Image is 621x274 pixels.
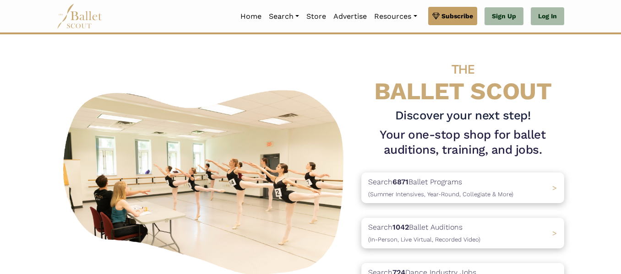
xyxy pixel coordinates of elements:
[361,53,564,104] h4: BALLET SCOUT
[368,221,480,245] p: Search Ballet Auditions
[428,7,477,25] a: Subscribe
[392,177,409,186] b: 6871
[368,191,513,198] span: (Summer Intensives, Year-Round, Collegiate & More)
[441,11,473,21] span: Subscribe
[330,7,370,26] a: Advertise
[265,7,303,26] a: Search
[485,7,523,26] a: Sign Up
[432,11,440,21] img: gem.svg
[392,223,409,231] b: 1042
[552,229,557,237] span: >
[303,7,330,26] a: Store
[237,7,265,26] a: Home
[361,127,564,158] h1: Your one-stop shop for ballet auditions, training, and jobs.
[361,172,564,203] a: Search6871Ballet Programs(Summer Intensives, Year-Round, Collegiate & More)>
[370,7,420,26] a: Resources
[368,236,480,243] span: (In-Person, Live Virtual, Recorded Video)
[552,183,557,192] span: >
[531,7,564,26] a: Log In
[361,108,564,124] h3: Discover your next step!
[368,176,513,199] p: Search Ballet Programs
[452,62,474,77] span: THE
[361,218,564,248] a: Search1042Ballet Auditions(In-Person, Live Virtual, Recorded Video) >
